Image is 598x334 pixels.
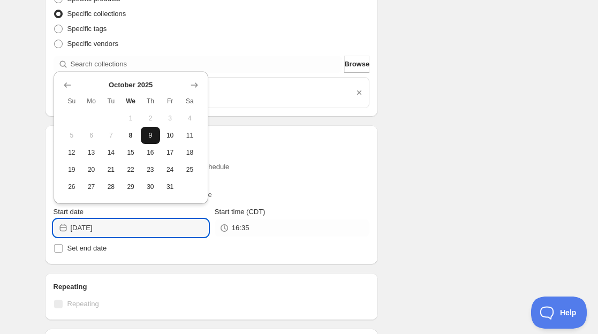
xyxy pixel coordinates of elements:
[101,178,121,195] button: Tuesday October 28 2025
[164,131,176,140] span: 10
[66,183,78,191] span: 26
[86,183,97,191] span: 27
[180,161,200,178] button: Saturday October 25 2025
[81,93,101,110] th: Monday
[86,131,97,140] span: 6
[60,78,75,93] button: Show previous month, September 2025
[141,127,161,144] button: Thursday October 9 2025
[101,127,121,144] button: Tuesday October 7 2025
[164,148,176,157] span: 17
[160,161,180,178] button: Friday October 24 2025
[67,244,107,252] span: Set end date
[160,144,180,161] button: Friday October 17 2025
[105,148,117,157] span: 14
[121,161,141,178] button: Wednesday October 22 2025
[145,114,156,123] span: 2
[145,165,156,174] span: 23
[184,114,195,123] span: 4
[54,208,84,216] span: Start date
[121,127,141,144] button: Today Wednesday October 8 2025
[121,144,141,161] button: Wednesday October 15 2025
[215,208,266,216] span: Start time (CDT)
[141,93,161,110] th: Thursday
[121,93,141,110] th: Wednesday
[125,131,137,140] span: 8
[81,178,101,195] button: Monday October 27 2025
[66,131,78,140] span: 5
[180,93,200,110] th: Saturday
[86,97,97,105] span: Mo
[344,56,369,73] button: Browse
[105,131,117,140] span: 7
[164,165,176,174] span: 24
[344,59,369,70] span: Browse
[121,178,141,195] button: Wednesday October 29 2025
[145,183,156,191] span: 30
[184,165,195,174] span: 25
[125,183,137,191] span: 29
[67,10,126,18] span: Specific collections
[180,110,200,127] button: Saturday October 4 2025
[101,161,121,178] button: Tuesday October 21 2025
[86,165,97,174] span: 20
[164,114,176,123] span: 3
[180,127,200,144] button: Saturday October 11 2025
[54,282,370,292] h2: Repeating
[141,110,161,127] button: Thursday October 2 2025
[101,93,121,110] th: Tuesday
[184,148,195,157] span: 18
[121,110,141,127] button: Wednesday October 1 2025
[81,127,101,144] button: Monday October 6 2025
[125,114,137,123] span: 1
[160,110,180,127] button: Friday October 3 2025
[160,178,180,195] button: Friday October 31 2025
[145,148,156,157] span: 16
[187,78,202,93] button: Show next month, November 2025
[67,300,99,308] span: Repeating
[81,161,101,178] button: Monday October 20 2025
[145,131,156,140] span: 9
[184,97,195,105] span: Sa
[160,127,180,144] button: Friday October 10 2025
[141,178,161,195] button: Thursday October 30 2025
[141,161,161,178] button: Thursday October 23 2025
[145,97,156,105] span: Th
[54,134,370,145] h2: Active dates
[101,144,121,161] button: Tuesday October 14 2025
[62,161,82,178] button: Sunday October 19 2025
[71,56,343,73] input: Search collections
[62,93,82,110] th: Sunday
[164,97,176,105] span: Fr
[125,97,137,105] span: We
[141,144,161,161] button: Thursday October 16 2025
[105,165,117,174] span: 21
[531,297,587,329] iframe: Toggle Customer Support
[81,144,101,161] button: Monday October 13 2025
[88,87,346,98] a: Falling for Cozies
[180,144,200,161] button: Saturday October 18 2025
[67,40,118,48] span: Specific vendors
[184,131,195,140] span: 11
[105,183,117,191] span: 28
[66,148,78,157] span: 12
[125,148,137,157] span: 15
[62,144,82,161] button: Sunday October 12 2025
[62,127,82,144] button: Sunday October 5 2025
[105,97,117,105] span: Tu
[62,178,82,195] button: Sunday October 26 2025
[67,25,107,33] span: Specific tags
[164,183,176,191] span: 31
[66,165,78,174] span: 19
[86,148,97,157] span: 13
[160,93,180,110] th: Friday
[66,97,78,105] span: Su
[125,165,137,174] span: 22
